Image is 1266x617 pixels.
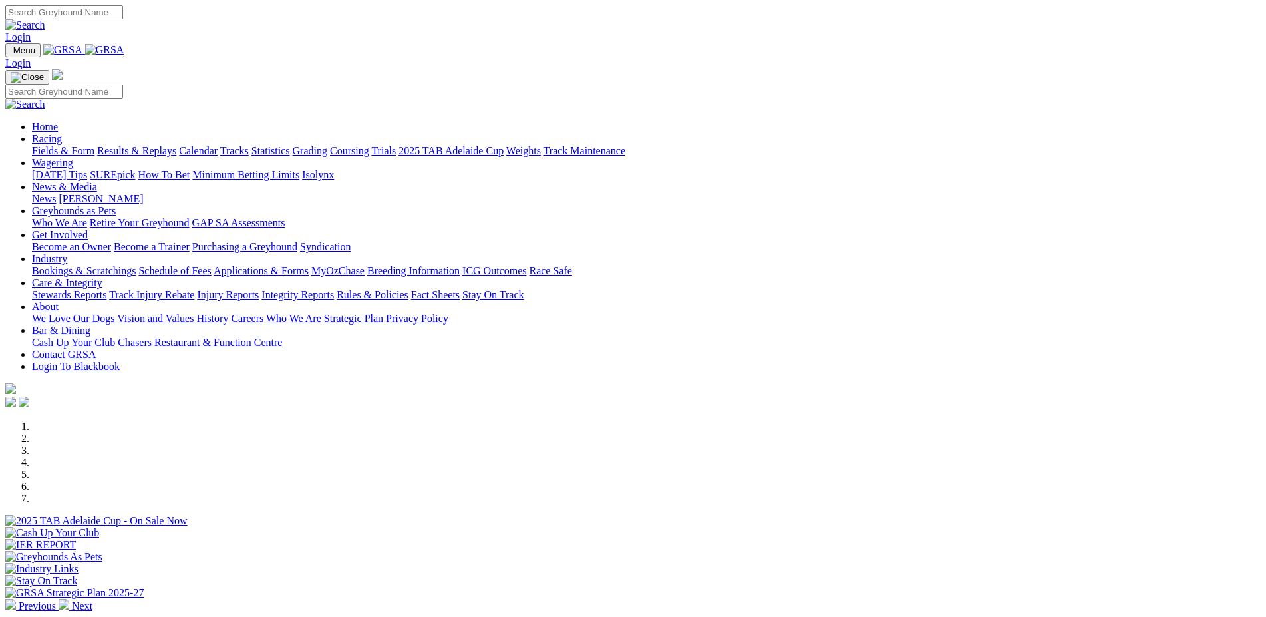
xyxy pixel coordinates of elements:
a: Next [59,600,92,612]
a: Fields & Form [32,145,94,156]
a: Contact GRSA [32,349,96,360]
a: Strategic Plan [324,313,383,324]
a: ICG Outcomes [462,265,526,276]
img: Industry Links [5,563,79,575]
img: GRSA Strategic Plan 2025-27 [5,587,144,599]
img: Greyhounds As Pets [5,551,102,563]
div: Bar & Dining [32,337,1261,349]
a: Bookings & Scratchings [32,265,136,276]
a: Login [5,57,31,69]
a: Tracks [220,145,249,156]
a: Trials [371,145,396,156]
img: IER REPORT [5,539,76,551]
a: Track Injury Rebate [109,289,194,300]
a: Care & Integrity [32,277,102,288]
img: Close [11,72,44,83]
img: Search [5,99,45,110]
img: Stay On Track [5,575,77,587]
a: Who We Are [32,217,87,228]
div: Get Involved [32,241,1261,253]
a: GAP SA Assessments [192,217,285,228]
a: Login To Blackbook [32,361,120,372]
a: Track Maintenance [544,145,625,156]
button: Toggle navigation [5,43,41,57]
a: Stay On Track [462,289,524,300]
a: Minimum Betting Limits [192,169,299,180]
span: Next [72,600,92,612]
input: Search [5,5,123,19]
a: Previous [5,600,59,612]
a: Stewards Reports [32,289,106,300]
a: Rules & Policies [337,289,408,300]
a: [DATE] Tips [32,169,87,180]
input: Search [5,85,123,99]
img: Cash Up Your Club [5,527,99,539]
div: About [32,313,1261,325]
a: Greyhounds as Pets [32,205,116,216]
a: We Love Our Dogs [32,313,114,324]
span: Previous [19,600,56,612]
a: Racing [32,133,62,144]
div: Wagering [32,169,1261,181]
a: Get Involved [32,229,88,240]
a: Retire Your Greyhound [90,217,190,228]
a: Who We Are [266,313,321,324]
a: History [196,313,228,324]
img: logo-grsa-white.png [5,383,16,394]
a: Vision and Values [117,313,194,324]
a: Wagering [32,157,73,168]
a: Login [5,31,31,43]
div: Industry [32,265,1261,277]
a: Race Safe [529,265,571,276]
img: chevron-right-pager-white.svg [59,599,69,610]
img: facebook.svg [5,397,16,407]
button: Toggle navigation [5,70,49,85]
a: Privacy Policy [386,313,448,324]
a: Statistics [251,145,290,156]
a: Grading [293,145,327,156]
a: Results & Replays [97,145,176,156]
div: Care & Integrity [32,289,1261,301]
img: GRSA [85,44,124,56]
a: Weights [506,145,541,156]
a: How To Bet [138,169,190,180]
a: Isolynx [302,169,334,180]
a: Applications & Forms [214,265,309,276]
img: logo-grsa-white.png [52,69,63,80]
a: Careers [231,313,263,324]
span: Menu [13,45,35,55]
img: GRSA [43,44,82,56]
div: Greyhounds as Pets [32,217,1261,229]
a: 2025 TAB Adelaide Cup [398,145,504,156]
div: News & Media [32,193,1261,205]
a: Cash Up Your Club [32,337,115,348]
a: News & Media [32,181,97,192]
a: MyOzChase [311,265,365,276]
img: Search [5,19,45,31]
a: About [32,301,59,312]
a: Syndication [300,241,351,252]
img: twitter.svg [19,397,29,407]
a: SUREpick [90,169,135,180]
a: [PERSON_NAME] [59,193,143,204]
a: News [32,193,56,204]
img: chevron-left-pager-white.svg [5,599,16,610]
a: Coursing [330,145,369,156]
a: Purchasing a Greyhound [192,241,297,252]
a: Become a Trainer [114,241,190,252]
img: 2025 TAB Adelaide Cup - On Sale Now [5,515,188,527]
a: Integrity Reports [261,289,334,300]
a: Injury Reports [197,289,259,300]
a: Schedule of Fees [138,265,211,276]
a: Breeding Information [367,265,460,276]
a: Industry [32,253,67,264]
a: Become an Owner [32,241,111,252]
a: Calendar [179,145,218,156]
a: Bar & Dining [32,325,90,336]
a: Chasers Restaurant & Function Centre [118,337,282,348]
a: Fact Sheets [411,289,460,300]
a: Home [32,121,58,132]
div: Racing [32,145,1261,157]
